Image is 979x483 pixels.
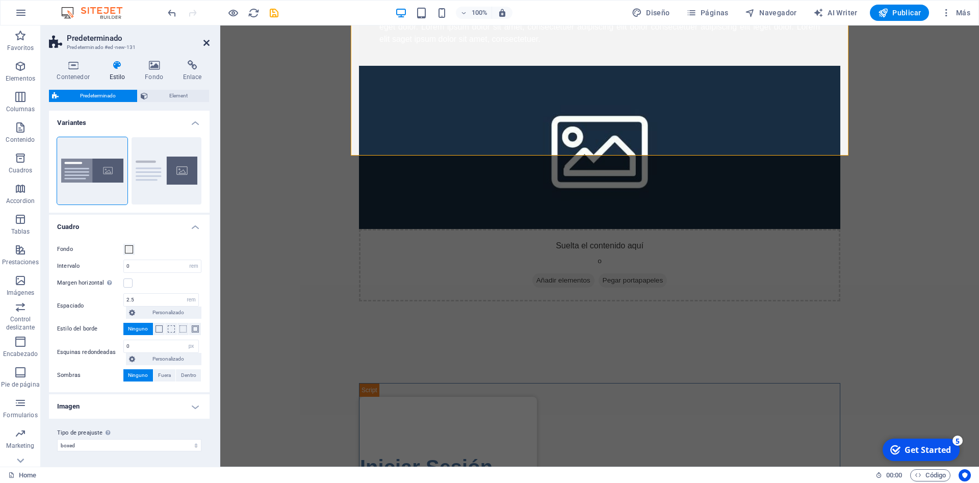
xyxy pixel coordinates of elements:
button: Publicar [870,5,930,21]
button: Navegador [741,5,801,21]
button: Diseño [628,5,674,21]
div: 5 [75,1,86,11]
p: Formularios [3,411,37,419]
i: Guardar (Ctrl+S) [268,7,280,19]
span: Más [941,8,970,18]
span: Element [151,90,206,102]
button: Ninguno [123,369,153,382]
p: Prestaciones [2,258,38,266]
div: Diseño (Ctrl+Alt+Y) [628,5,674,21]
span: Publicar [878,8,921,18]
h4: Fondo [137,60,175,82]
p: Marketing [6,442,34,450]
button: Ninguno [123,323,153,335]
h2: Predeterminado [67,34,210,43]
button: Fuera [153,369,176,382]
div: Suelta el contenido aquí [139,204,620,276]
span: Dentro [181,369,196,382]
span: Personalizado [138,353,198,365]
label: Margen horizontal [57,277,123,289]
button: Haz clic para salir del modo de previsualización y seguir editando [227,7,239,19]
span: Personalizado [138,307,198,319]
label: Esquinas redondeadas [57,346,123,359]
span: Ninguno [128,369,148,382]
label: Estilo del borde [57,323,123,335]
button: Usercentrics [959,469,971,481]
span: Pegar portapapeles [378,248,447,262]
h4: Variantes [49,111,210,129]
span: Páginas [686,8,729,18]
h4: Imagen [49,394,210,419]
div: Get Started 5 items remaining, 0% complete [6,4,83,27]
span: Predeterminado [62,90,134,102]
button: undo [166,7,178,19]
label: Fondo [57,243,123,256]
p: Favoritos [7,44,34,52]
span: Ninguno [128,323,148,335]
h6: Tiempo de la sesión [875,469,903,481]
button: save [268,7,280,19]
p: Tablas [11,227,30,236]
p: Elementos [6,74,35,83]
h4: Enlace [175,60,210,82]
p: Encabezado [3,350,38,358]
h4: Contenedor [49,60,101,82]
button: Más [937,5,974,21]
i: Volver a cargar página [248,7,260,19]
h4: Estilo [101,60,137,82]
p: Columnas [6,105,35,113]
p: Contenido [6,136,35,144]
span: Navegador [745,8,797,18]
div: Get Started [28,10,74,21]
i: Deshacer: Añadir elemento (Ctrl+Z) [166,7,178,19]
span: Diseño [632,8,670,18]
span: AI Writer [813,8,858,18]
span: Fuera [158,369,171,382]
i: Al redimensionar, ajustar el nivel de zoom automáticamente para ajustarse al dispositivo elegido. [498,8,507,17]
p: Pie de página [1,380,39,389]
button: 100% [456,7,492,19]
button: Dentro [176,369,201,382]
label: Tipo de preajuste [57,427,201,439]
a: Haz clic para cancelar la selección y doble clic para abrir páginas [8,469,36,481]
span: Código [915,469,946,481]
button: Código [910,469,950,481]
button: reload [247,7,260,19]
p: Accordion [6,197,35,205]
img: Editor Logo [59,7,135,19]
label: Sombras [57,369,123,382]
button: Personalizado [126,353,201,365]
label: Intervalo [57,263,123,269]
p: Cuadros [9,166,33,174]
button: Páginas [682,5,733,21]
span: Añadir elementos [312,248,374,262]
button: Element [138,90,209,102]
label: Espaciado [57,300,123,312]
h6: 100% [471,7,487,19]
span: 00 00 [886,469,902,481]
button: AI Writer [809,5,862,21]
span: : [893,471,895,479]
h4: Cuadro [49,215,210,233]
h3: Predeterminado #ed-new-131 [67,43,189,52]
button: Predeterminado [49,90,137,102]
p: Imágenes [7,289,34,297]
button: Personalizado [126,307,201,319]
